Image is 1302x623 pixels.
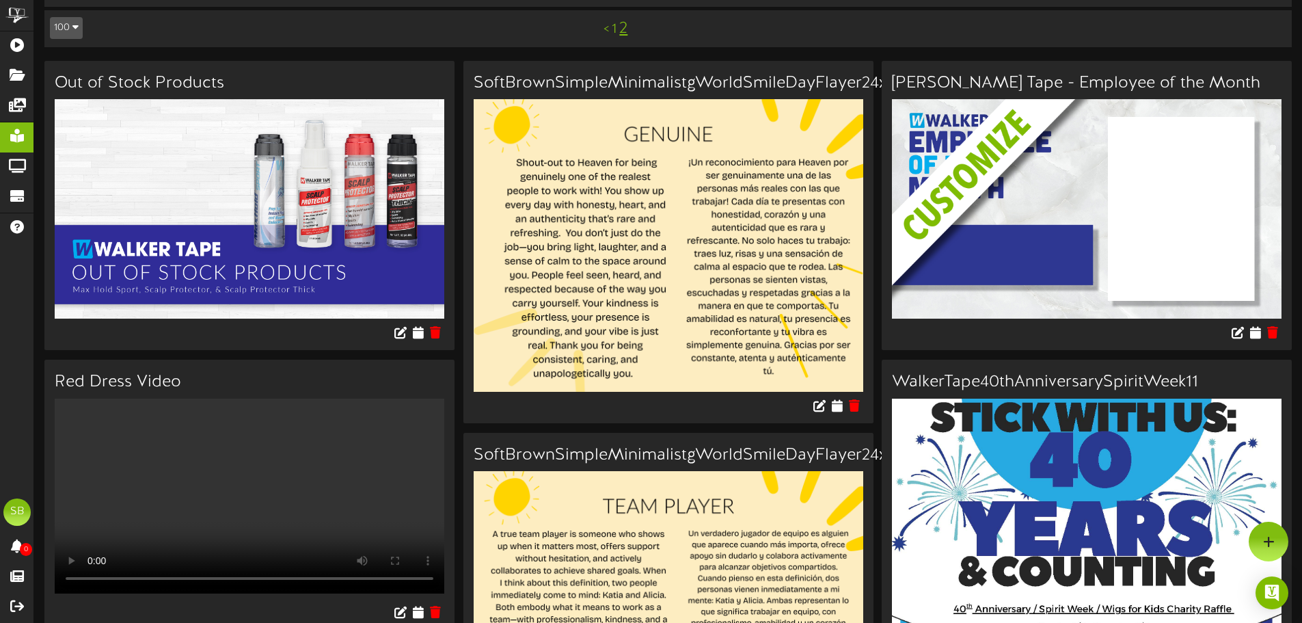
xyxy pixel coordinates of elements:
a: 2 [619,20,627,38]
video: Your browser does not support HTML5 video. [55,399,444,594]
h3: Red Dress Video [55,373,444,391]
a: 1 [612,22,616,37]
div: Open Intercom Messenger [1256,576,1288,609]
div: SB [3,499,31,526]
h3: WalkerTape40thAnniversarySpiritWeek11 [892,373,1281,391]
button: 100 [50,17,83,39]
h3: SoftBrownSimpleMinimalistgWorldSmileDayFlayer24x18in4 [474,447,863,464]
h3: Out of Stock Products [55,75,444,92]
a: < [603,22,609,37]
h3: [PERSON_NAME] Tape - Employee of the Month [892,75,1281,92]
img: fa07c0b3-9099-4d9f-8fa6-483e2050bce6may_outofstockproducts_fullbackground.jpg [55,99,444,319]
span: 0 [20,543,32,556]
img: 7e1c5017-579e-484f-a6be-a0b022bc6d13.png [474,99,863,392]
img: customize_overlay-33eb2c126fd3cb1579feece5bc878b72.png [892,99,1302,371]
h3: SoftBrownSimpleMinimalistgWorldSmileDayFlayer24x18in3 [474,75,863,92]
